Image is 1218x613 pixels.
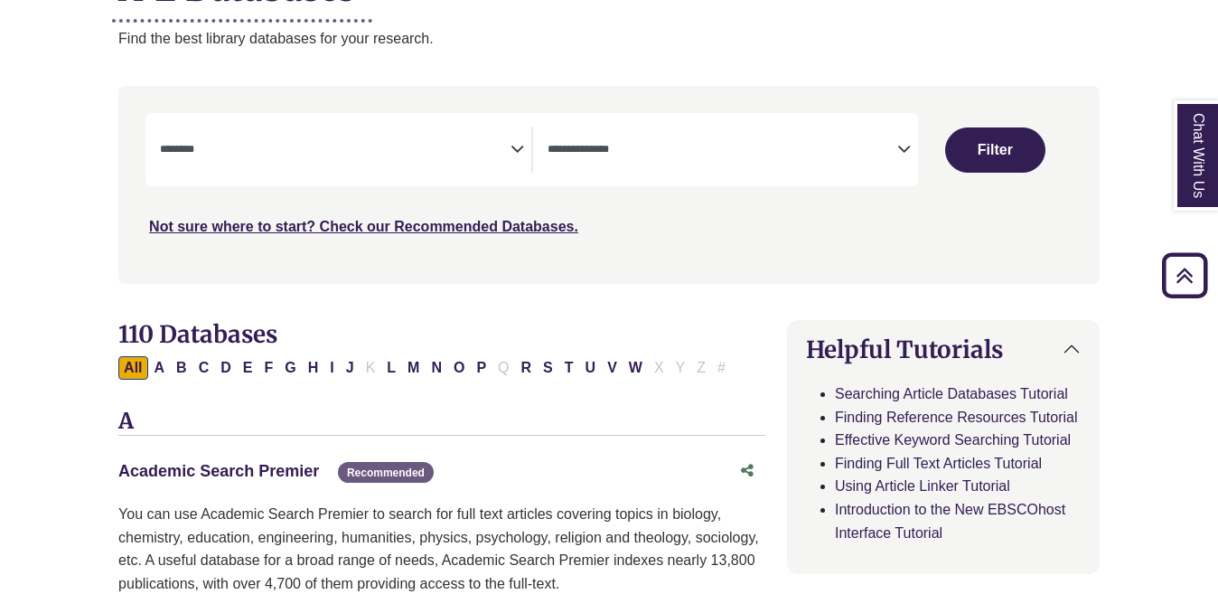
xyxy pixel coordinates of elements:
[118,462,319,480] a: Academic Search Premier
[729,454,765,488] button: Share this database
[118,86,1100,283] nav: Search filters
[623,356,648,380] button: Filter Results W
[788,321,1099,378] button: Helpful Tutorials
[193,356,215,380] button: Filter Results C
[602,356,623,380] button: Filter Results V
[149,356,171,380] button: Filter Results A
[516,356,538,380] button: Filter Results R
[448,356,470,380] button: Filter Results O
[381,356,401,380] button: Filter Results L
[338,462,434,483] span: Recommended
[835,456,1042,471] a: Finding Full Text Articles Tutorial
[118,503,765,595] p: You can use Academic Search Premier to search for full text articles covering topics in biology, ...
[341,356,360,380] button: Filter Results J
[580,356,602,380] button: Filter Results U
[279,356,301,380] button: Filter Results G
[238,356,258,380] button: Filter Results E
[118,356,147,380] button: All
[118,359,733,374] div: Alpha-list to filter by first letter of database name
[118,319,277,349] span: 110 Databases
[258,356,278,380] button: Filter Results F
[118,27,1100,51] p: Find the best library databases for your research.
[945,127,1045,173] button: Submit for Search Results
[149,219,578,234] a: Not sure where to start? Check our Recommended Databases.
[118,409,765,436] h3: A
[835,410,1078,425] a: Finding Reference Resources Tutorial
[835,386,1068,401] a: Searching Article Databases Tutorial
[324,356,339,380] button: Filter Results I
[1156,263,1213,288] a: Back to Top
[426,356,447,380] button: Filter Results N
[559,356,579,380] button: Filter Results T
[538,356,558,380] button: Filter Results S
[835,478,1010,494] a: Using Article Linker Tutorial
[835,502,1065,541] a: Introduction to the New EBSCOhost Interface Tutorial
[835,432,1071,448] a: Effective Keyword Searching Tutorial
[303,356,324,380] button: Filter Results H
[215,356,237,380] button: Filter Results D
[548,144,897,158] textarea: Search
[171,356,192,380] button: Filter Results B
[160,144,510,158] textarea: Search
[402,356,425,380] button: Filter Results M
[471,356,492,380] button: Filter Results P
